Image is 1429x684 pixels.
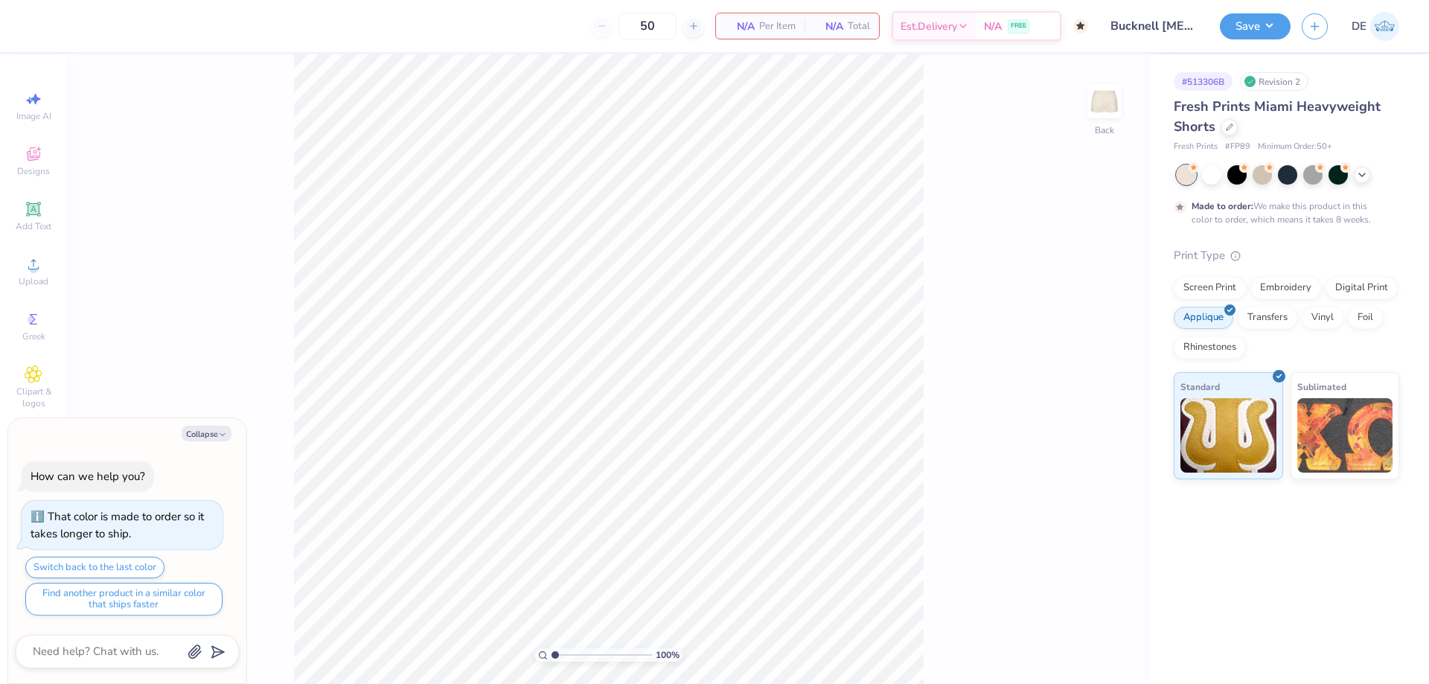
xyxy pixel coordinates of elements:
span: N/A [984,19,1002,34]
span: Sublimated [1297,379,1346,394]
span: 100 % [656,648,680,662]
span: Est. Delivery [901,19,957,34]
div: Foil [1348,307,1383,329]
div: Vinyl [1302,307,1343,329]
a: DE [1352,12,1399,41]
span: Total [848,19,870,34]
span: DE [1352,18,1366,35]
span: Clipart & logos [7,386,60,409]
div: Back [1095,124,1114,137]
img: Sublimated [1297,398,1393,473]
div: Transfers [1238,307,1297,329]
span: Designs [17,165,50,177]
span: N/A [725,19,755,34]
div: That color is made to order so it takes longer to ship. [31,509,204,541]
span: Fresh Prints [1174,141,1218,153]
div: Screen Print [1174,277,1246,299]
span: Minimum Order: 50 + [1258,141,1332,153]
span: Upload [19,275,48,287]
button: Save [1220,13,1291,39]
span: Fresh Prints Miami Heavyweight Shorts [1174,98,1381,135]
span: FREE [1011,21,1026,31]
span: # FP89 [1225,141,1250,153]
img: Back [1090,86,1119,116]
div: Embroidery [1250,277,1321,299]
span: Greek [22,330,45,342]
span: Image AI [16,110,51,122]
div: Applique [1174,307,1233,329]
span: N/A [813,19,843,34]
div: How can we help you? [31,469,145,484]
div: Digital Print [1326,277,1398,299]
button: Find another product in a similar color that ships faster [25,583,223,616]
input: Untitled Design [1099,11,1209,41]
img: Djian Evardoni [1370,12,1399,41]
div: Print Type [1174,247,1399,264]
button: Collapse [182,426,231,441]
div: # 513306B [1174,72,1233,91]
div: Rhinestones [1174,336,1246,359]
div: Revision 2 [1240,72,1308,91]
span: Per Item [759,19,796,34]
span: Add Text [16,220,51,232]
strong: Made to order: [1192,200,1253,212]
input: – – [618,13,677,39]
span: Standard [1180,379,1220,394]
div: We make this product in this color to order, which means it takes 8 weeks. [1192,199,1375,226]
button: Switch back to the last color [25,557,164,578]
img: Standard [1180,398,1276,473]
